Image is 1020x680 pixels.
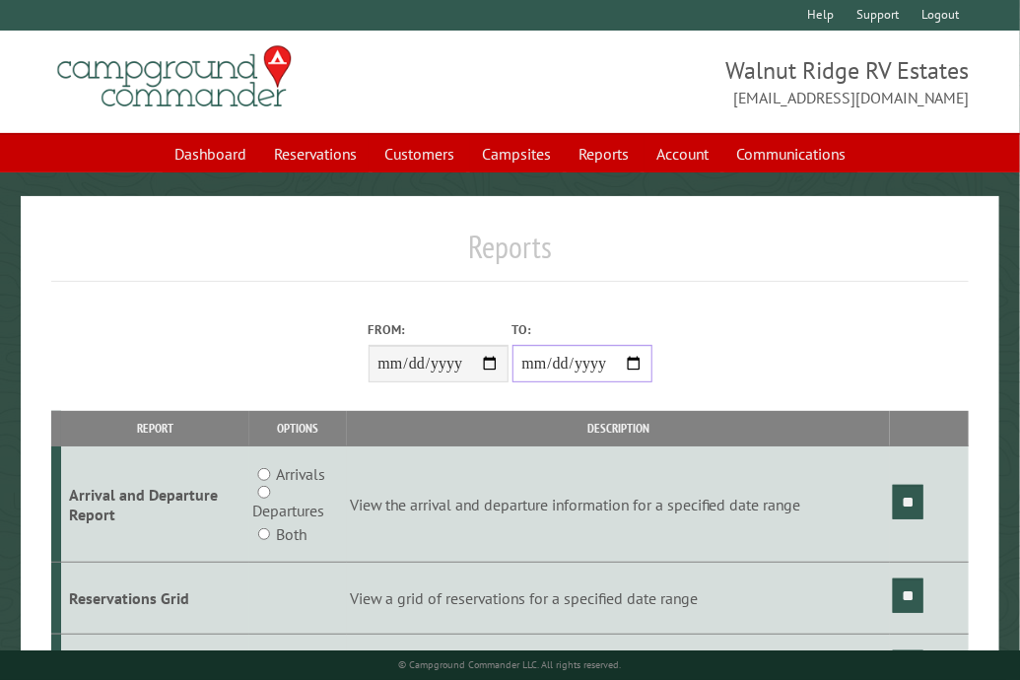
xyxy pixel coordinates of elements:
[61,563,249,635] td: Reservations Grid
[163,135,258,172] a: Dashboard
[61,446,249,563] td: Arrival and Departure Report
[347,446,891,563] td: View the arrival and departure information for a specified date range
[276,462,325,486] label: Arrivals
[399,658,622,671] small: © Campground Commander LLC. All rights reserved.
[276,522,306,546] label: Both
[249,411,347,445] th: Options
[252,499,324,522] label: Departures
[369,320,509,339] label: From:
[567,135,641,172] a: Reports
[512,320,652,339] label: To:
[347,563,891,635] td: View a grid of reservations for a specified date range
[373,135,466,172] a: Customers
[347,411,891,445] th: Description
[510,54,970,109] span: Walnut Ridge RV Estates [EMAIL_ADDRESS][DOMAIN_NAME]
[61,411,249,445] th: Report
[51,38,298,115] img: Campground Commander
[51,228,970,282] h1: Reports
[262,135,369,172] a: Reservations
[470,135,563,172] a: Campsites
[645,135,720,172] a: Account
[724,135,857,172] a: Communications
